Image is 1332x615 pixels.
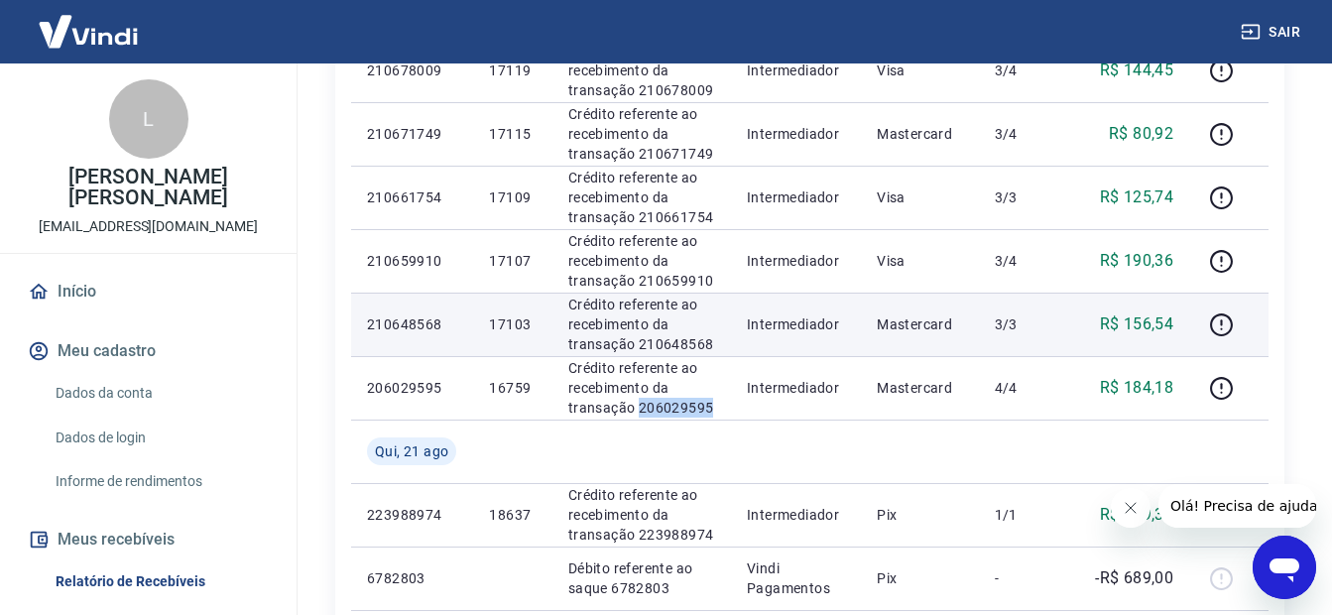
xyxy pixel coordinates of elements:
p: Crédito referente ao recebimento da transação 210678009 [568,41,715,100]
button: Meus recebíveis [24,518,273,561]
p: 210671749 [367,124,457,144]
p: 17103 [489,314,536,334]
p: 210648568 [367,314,457,334]
p: Visa [877,251,962,271]
p: Vindi Pagamentos [747,558,845,598]
iframe: Fechar mensagem [1111,488,1150,528]
p: Intermediador [747,187,845,207]
p: R$ 144,45 [1100,59,1174,82]
p: Visa [877,187,962,207]
a: Relatório de Recebíveis [48,561,273,602]
p: 3/4 [995,251,1053,271]
p: R$ 156,54 [1100,312,1174,336]
p: 3/3 [995,314,1053,334]
p: Crédito referente ao recebimento da transação 223988974 [568,485,715,545]
p: Intermediador [747,314,845,334]
p: Crédito referente ao recebimento da transação 206029595 [568,358,715,418]
a: Início [24,270,273,313]
p: Crédito referente ao recebimento da transação 210659910 [568,231,715,291]
p: 3/4 [995,61,1053,80]
p: 3/3 [995,187,1053,207]
p: Mastercard [877,378,962,398]
p: Crédito referente ao recebimento da transação 210671749 [568,104,715,164]
p: 17119 [489,61,536,80]
p: Intermediador [747,378,845,398]
p: [PERSON_NAME] [PERSON_NAME] [16,167,281,208]
p: - [995,568,1053,588]
p: 17107 [489,251,536,271]
div: L [109,79,188,159]
p: R$ 669,30 [1100,503,1174,527]
p: Intermediador [747,505,845,525]
p: 17109 [489,187,536,207]
p: Crédito referente ao recebimento da transação 210661754 [568,168,715,227]
p: Mastercard [877,124,962,144]
p: R$ 80,92 [1109,122,1173,146]
iframe: Mensagem da empresa [1158,484,1316,528]
p: 1/1 [995,505,1053,525]
p: Mastercard [877,314,962,334]
p: 18637 [489,505,536,525]
p: R$ 125,74 [1100,185,1174,209]
p: Pix [877,568,962,588]
a: Dados da conta [48,373,273,414]
p: 210661754 [367,187,457,207]
p: 206029595 [367,378,457,398]
p: Visa [877,61,962,80]
span: Olá! Precisa de ajuda? [12,14,167,30]
p: 4/4 [995,378,1053,398]
span: Qui, 21 ago [375,441,448,461]
p: Intermediador [747,61,845,80]
p: Intermediador [747,124,845,144]
p: R$ 184,18 [1100,376,1174,400]
p: 223988974 [367,505,457,525]
p: 210678009 [367,61,457,80]
p: 17115 [489,124,536,144]
p: -R$ 689,00 [1095,566,1173,590]
p: Crédito referente ao recebimento da transação 210648568 [568,295,715,354]
p: Pix [877,505,962,525]
p: 3/4 [995,124,1053,144]
p: Intermediador [747,251,845,271]
button: Sair [1237,14,1308,51]
img: Vindi [24,1,153,61]
p: 210659910 [367,251,457,271]
p: R$ 190,36 [1100,249,1174,273]
p: [EMAIL_ADDRESS][DOMAIN_NAME] [39,216,258,237]
p: Débito referente ao saque 6782803 [568,558,715,598]
a: Dados de login [48,418,273,458]
a: Informe de rendimentos [48,461,273,502]
button: Meu cadastro [24,329,273,373]
p: 16759 [489,378,536,398]
p: 6782803 [367,568,457,588]
iframe: Botão para abrir a janela de mensagens [1253,536,1316,599]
